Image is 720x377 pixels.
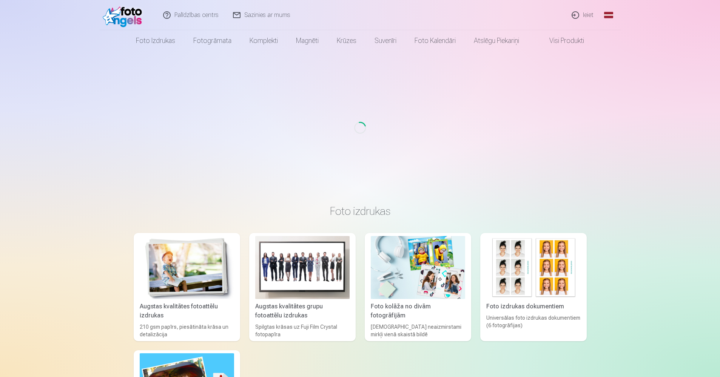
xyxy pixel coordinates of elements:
div: Foto izdrukas dokumentiem [483,302,584,311]
a: Visi produkti [528,30,593,51]
a: Augstas kvalitātes fotoattēlu izdrukasAugstas kvalitātes fotoattēlu izdrukas210 gsm papīrs, piesā... [134,233,240,341]
a: Augstas kvalitātes grupu fotoattēlu izdrukasAugstas kvalitātes grupu fotoattēlu izdrukasSpilgtas ... [249,233,356,341]
img: Augstas kvalitātes fotoattēlu izdrukas [140,236,234,299]
img: Augstas kvalitātes grupu fotoattēlu izdrukas [255,236,350,299]
a: Suvenīri [365,30,405,51]
div: [DEMOGRAPHIC_DATA] neaizmirstami mirkļi vienā skaistā bildē [368,323,468,338]
img: Foto izdrukas dokumentiem [486,236,581,299]
a: Fotogrāmata [184,30,241,51]
a: Krūzes [328,30,365,51]
a: Foto izdrukas [127,30,184,51]
div: Spilgtas krāsas uz Fuji Film Crystal fotopapīra [252,323,353,338]
a: Magnēti [287,30,328,51]
div: Augstas kvalitātes fotoattēlu izdrukas [137,302,237,320]
h3: Foto izdrukas [140,204,581,218]
div: Augstas kvalitātes grupu fotoattēlu izdrukas [252,302,353,320]
a: Atslēgu piekariņi [465,30,528,51]
a: Foto kalendāri [405,30,465,51]
img: /fa1 [103,3,146,27]
div: Foto kolāža no divām fotogrāfijām [368,302,468,320]
div: 210 gsm papīrs, piesātināta krāsa un detalizācija [137,323,237,338]
a: Foto izdrukas dokumentiemFoto izdrukas dokumentiemUniversālas foto izdrukas dokumentiem (6 fotogr... [480,233,587,341]
a: Foto kolāža no divām fotogrāfijāmFoto kolāža no divām fotogrāfijām[DEMOGRAPHIC_DATA] neaizmirstam... [365,233,471,341]
a: Komplekti [241,30,287,51]
div: Universālas foto izdrukas dokumentiem (6 fotogrāfijas) [483,314,584,338]
img: Foto kolāža no divām fotogrāfijām [371,236,465,299]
